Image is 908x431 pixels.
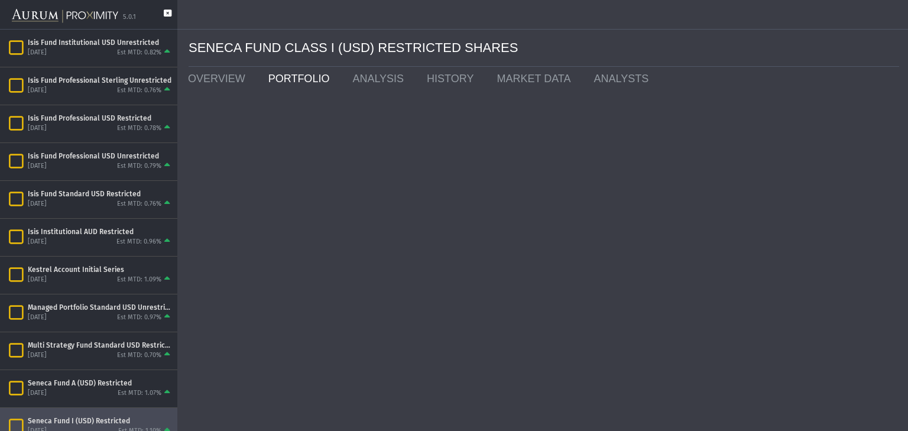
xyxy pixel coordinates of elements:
div: Est MTD: 0.70% [117,351,161,360]
div: Est MTD: 0.78% [117,124,161,133]
div: SENECA FUND CLASS I (USD) RESTRICTED SHARES [189,30,899,67]
div: Est MTD: 0.79% [117,162,161,171]
div: Isis Fund Professional USD Restricted [28,114,173,123]
div: [DATE] [28,124,47,133]
div: Est MTD: 1.09% [117,276,161,284]
img: Aurum-Proximity%20white.svg [12,3,118,29]
div: Managed Portfolio Standard USD Unrestricted [28,303,173,312]
div: [DATE] [28,162,47,171]
div: Isis Fund Professional USD Unrestricted [28,151,173,161]
div: 5.0.1 [123,13,136,22]
div: Est MTD: 1.07% [118,389,161,398]
div: [DATE] [28,48,47,57]
a: OVERVIEW [179,67,260,90]
div: [DATE] [28,86,47,95]
div: Est MTD: 0.76% [117,200,161,209]
a: MARKET DATA [488,67,585,90]
div: Isis Fund Institutional USD Unrestricted [28,38,173,47]
div: Est MTD: 0.76% [117,86,161,95]
div: Est MTD: 0.96% [116,238,161,247]
a: ANALYSIS [343,67,418,90]
div: [DATE] [28,351,47,360]
div: [DATE] [28,389,47,398]
div: Seneca Fund A (USD) Restricted [28,378,173,388]
div: Multi Strategy Fund Standard USD Restricted [28,341,173,350]
a: PORTFOLIO [260,67,344,90]
div: [DATE] [28,313,47,322]
div: Est MTD: 0.82% [117,48,161,57]
div: Isis Fund Standard USD Restricted [28,189,173,199]
div: Isis Fund Professional Sterling Unrestricted [28,76,173,85]
div: Est MTD: 0.97% [117,313,161,322]
div: [DATE] [28,276,47,284]
div: Kestrel Account Initial Series [28,265,173,274]
div: [DATE] [28,200,47,209]
div: [DATE] [28,238,47,247]
a: ANALYSTS [585,67,663,90]
div: Isis Institutional AUD Restricted [28,227,173,236]
a: HISTORY [418,67,488,90]
div: Seneca Fund I (USD) Restricted [28,416,173,426]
